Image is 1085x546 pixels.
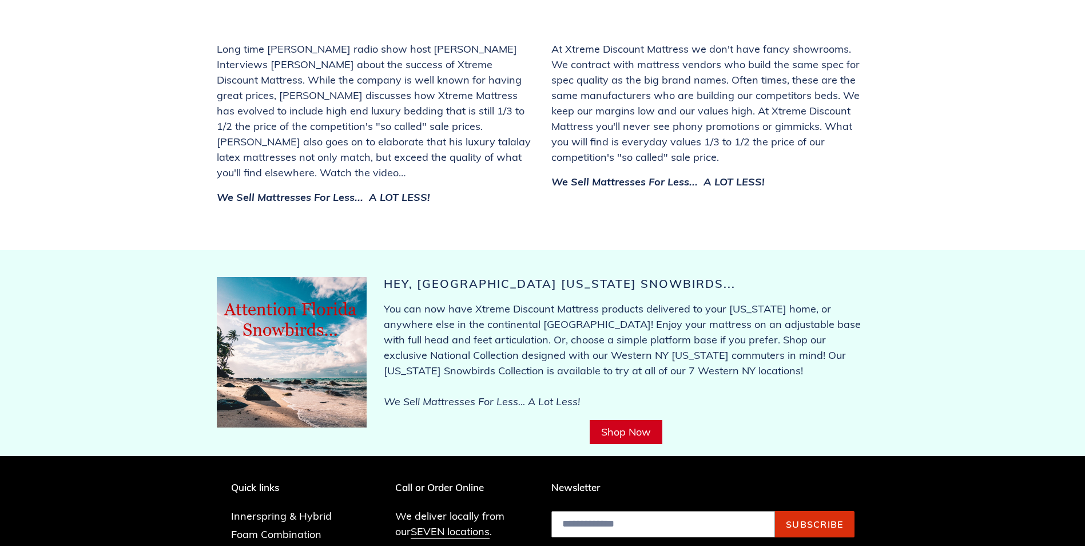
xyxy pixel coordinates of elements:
span: At Xtreme Discount Mattress we don't have fancy showrooms. We contract with mattress vendors who ... [551,42,860,164]
input: Email address [551,511,775,537]
a: Innerspring & Hybrid [231,509,332,523]
a: SEVEN locations [411,525,490,539]
p: We deliver locally from our . [395,508,534,539]
h3: We Sell Mattresses For Less... A LOT LESS! [551,176,869,188]
i: We Sell Mattresses For Less... A Lot Less! [384,395,580,408]
p: Call or Order Online [395,482,534,493]
span: Subscribe [786,519,844,530]
a: Foam Combination [231,528,321,541]
p: Long time [PERSON_NAME] radio show host [PERSON_NAME] Interviews [PERSON_NAME] about the success ... [217,41,534,180]
p: Newsletter [551,482,855,493]
p: You can now have Xtreme Discount Mattress products delivered to your [US_STATE] home, or anywhere... [384,301,869,409]
p: Quick links [231,482,349,493]
img: floridasnowbirdsfinal-1684765907267_263x.jpg [217,277,367,428]
h3: We Sell Mattresses For Less... A LOT LESS! [217,191,534,204]
h2: Hey, [GEOGRAPHIC_DATA] [US_STATE] Snowbirds... [384,277,869,291]
button: Subscribe [775,511,855,537]
a: Shop Now [590,420,662,444]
